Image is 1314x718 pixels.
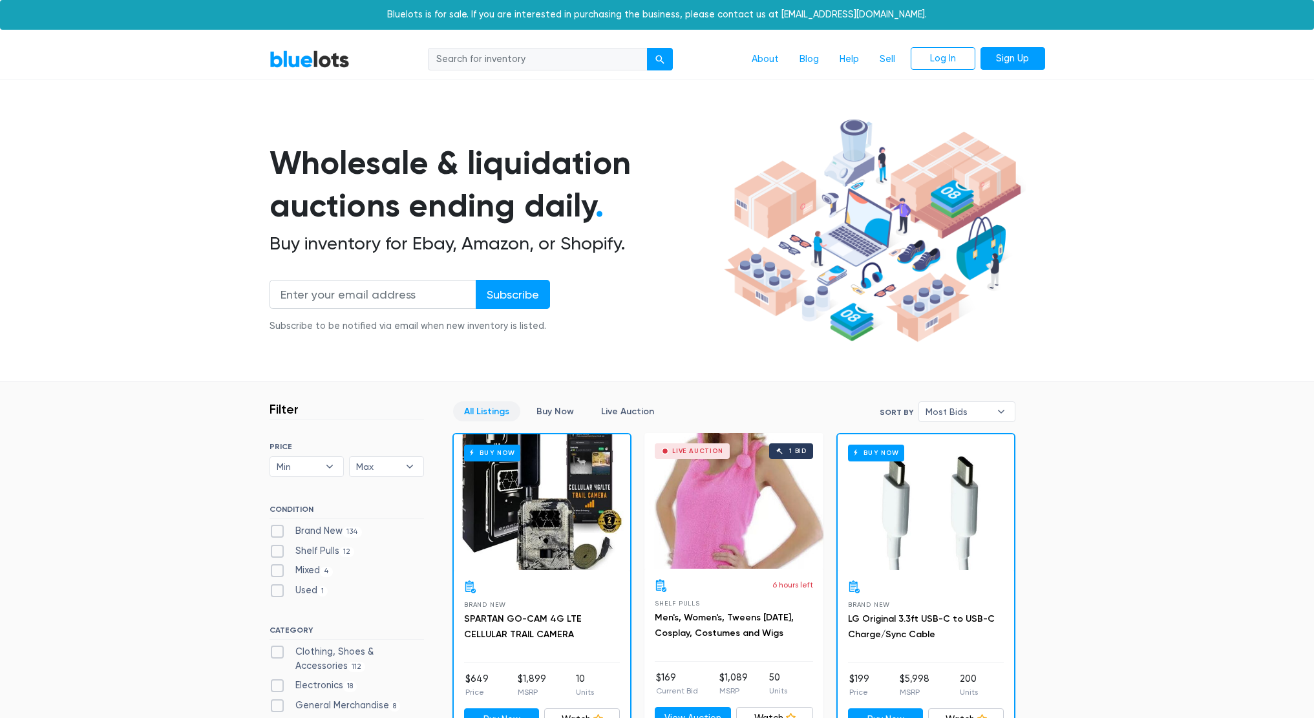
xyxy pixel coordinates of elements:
input: Search for inventory [428,48,648,71]
p: Units [960,686,978,698]
span: 1 [317,586,328,597]
label: General Merchandise [270,699,401,713]
span: 4 [320,567,334,577]
label: Sort By [880,407,913,418]
label: Shelf Pulls [270,544,355,558]
a: About [741,47,789,72]
a: SPARTAN GO-CAM 4G LTE CELLULAR TRAIL CAMERA [464,613,582,640]
b: ▾ [988,402,1015,421]
a: Buy Now [838,434,1014,570]
li: $1,899 [518,672,546,698]
input: Subscribe [476,280,550,309]
a: All Listings [453,401,520,421]
h6: Buy Now [464,445,520,461]
p: Units [576,686,594,698]
label: Brand New [270,524,363,538]
p: MSRP [719,685,748,697]
li: 10 [576,672,594,698]
b: ▾ [316,457,343,476]
label: Clothing, Shoes & Accessories [270,645,424,673]
span: Brand New [464,601,506,608]
li: $1,089 [719,671,748,697]
span: 8 [389,701,401,712]
h2: Buy inventory for Ebay, Amazon, or Shopify. [270,233,719,255]
h6: CATEGORY [270,626,424,640]
span: Shelf Pulls [655,600,700,607]
li: $5,998 [900,672,929,698]
div: Subscribe to be notified via email when new inventory is listed. [270,319,550,333]
a: Live Auction 1 bid [644,433,823,569]
a: LG Original 3.3ft USB-C to USB-C Charge/Sync Cable [848,613,995,640]
span: Min [277,457,319,476]
h6: CONDITION [270,505,424,519]
span: 112 [348,662,366,672]
span: 134 [343,527,363,537]
a: Buy Now [525,401,585,421]
li: 50 [769,671,787,697]
li: $169 [656,671,698,697]
h6: PRICE [270,442,424,451]
a: Blog [789,47,829,72]
span: . [595,186,604,225]
p: Price [465,686,489,698]
label: Electronics [270,679,357,693]
a: Help [829,47,869,72]
p: Units [769,685,787,697]
a: Log In [911,47,975,70]
a: Live Auction [590,401,665,421]
li: 200 [960,672,978,698]
span: 18 [343,681,357,692]
h3: Filter [270,401,299,417]
p: MSRP [518,686,546,698]
img: hero-ee84e7d0318cb26816c560f6b4441b76977f77a177738b4e94f68c95b2b83dbb.png [719,113,1026,348]
label: Mixed [270,564,334,578]
span: Brand New [848,601,890,608]
p: MSRP [900,686,929,698]
a: Men's, Women's, Tweens [DATE], Cosplay, Costumes and Wigs [655,612,794,639]
a: BlueLots [270,50,350,69]
p: 6 hours left [772,579,813,591]
li: $199 [849,672,869,698]
div: Live Auction [672,448,723,454]
div: 1 bid [789,448,807,454]
label: Used [270,584,328,598]
a: Buy Now [454,434,630,570]
li: $649 [465,672,489,698]
h6: Buy Now [848,445,904,461]
a: Sell [869,47,906,72]
span: 12 [339,547,355,557]
span: Most Bids [926,402,990,421]
h1: Wholesale & liquidation auctions ending daily [270,142,719,227]
a: Sign Up [980,47,1045,70]
span: Max [356,457,399,476]
p: Current Bid [656,685,698,697]
p: Price [849,686,869,698]
b: ▾ [396,457,423,476]
input: Enter your email address [270,280,476,309]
